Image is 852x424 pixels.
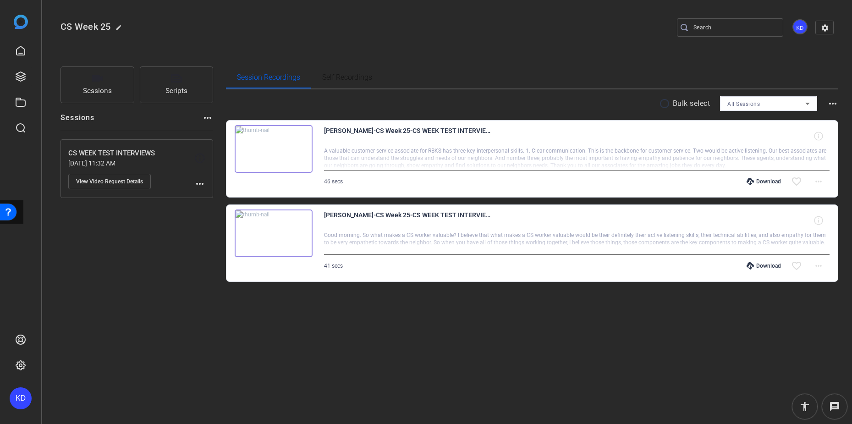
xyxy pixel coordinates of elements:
[792,19,808,34] div: KD
[60,112,95,130] h2: Sessions
[165,86,187,96] span: Scripts
[799,401,810,412] mat-icon: accessibility
[324,125,494,147] span: [PERSON_NAME]-CS Week 25-CS WEEK TEST INTERVIEWS-1756137043143-webcam
[83,86,112,96] span: Sessions
[727,101,760,107] span: All Sessions
[673,98,710,109] p: Bulk select
[827,98,838,109] mat-icon: more_horiz
[60,21,111,32] span: CS Week 25
[659,98,673,109] mat-icon: radio_button_unchecked
[791,260,802,271] mat-icon: favorite_border
[202,112,213,123] mat-icon: more_horiz
[68,174,151,189] button: View Video Request Details
[813,260,824,271] mat-icon: more_horiz
[324,209,494,231] span: [PERSON_NAME]-CS Week 25-CS WEEK TEST INTERVIEWS-1756136755675-webcam
[792,19,808,35] ngx-avatar: Kirk Davis
[693,22,776,33] input: Search
[68,160,194,167] p: [DATE] 11:32 AM
[68,148,194,159] p: CS WEEK TEST INTERVIEWS
[742,178,786,185] div: Download
[322,74,372,81] span: Self Recordings
[237,74,300,81] span: Session Recordings
[235,125,313,173] img: thumb-nail
[115,24,126,35] mat-icon: edit
[14,15,28,29] img: blue-gradient.svg
[742,262,786,270] div: Download
[235,209,313,257] img: thumb-nail
[140,66,214,103] button: Scripts
[60,66,134,103] button: Sessions
[813,176,824,187] mat-icon: more_horiz
[324,263,343,269] span: 41 secs
[194,178,205,189] mat-icon: more_horiz
[816,21,834,35] mat-icon: settings
[791,176,802,187] mat-icon: favorite_border
[76,178,143,185] span: View Video Request Details
[324,178,343,185] span: 46 secs
[829,401,840,412] mat-icon: message
[10,387,32,409] div: KD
